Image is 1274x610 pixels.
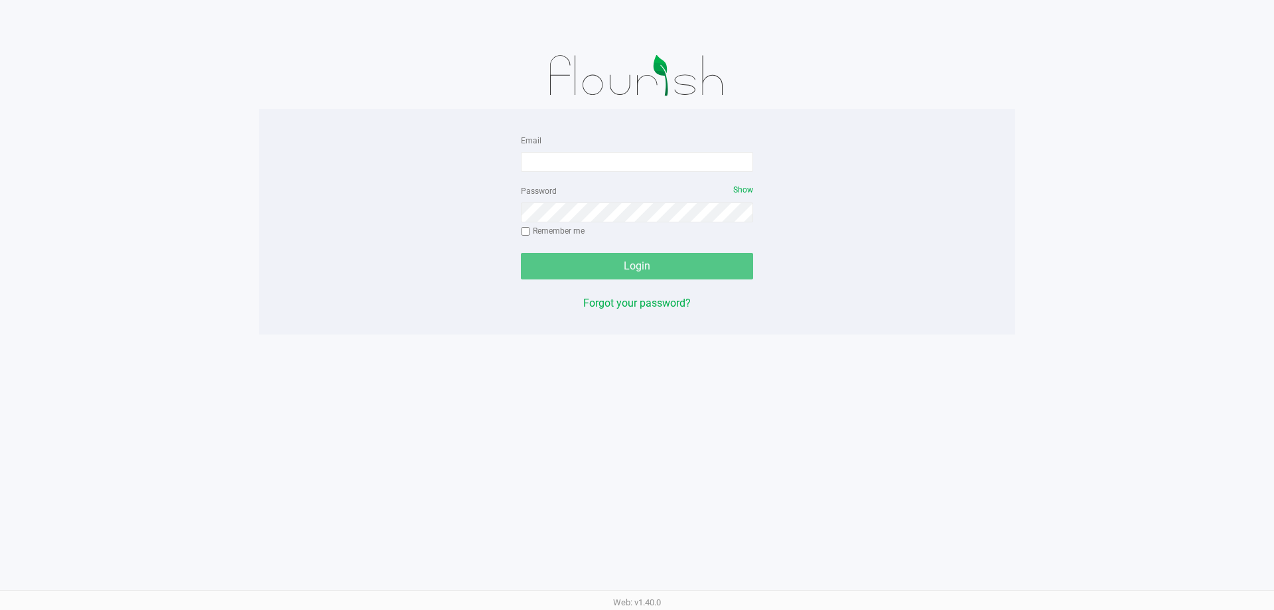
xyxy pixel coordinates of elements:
span: Show [733,185,753,194]
span: Web: v1.40.0 [613,597,661,607]
label: Email [521,135,541,147]
label: Remember me [521,225,585,237]
label: Password [521,185,557,197]
button: Forgot your password? [583,295,691,311]
input: Remember me [521,227,530,236]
